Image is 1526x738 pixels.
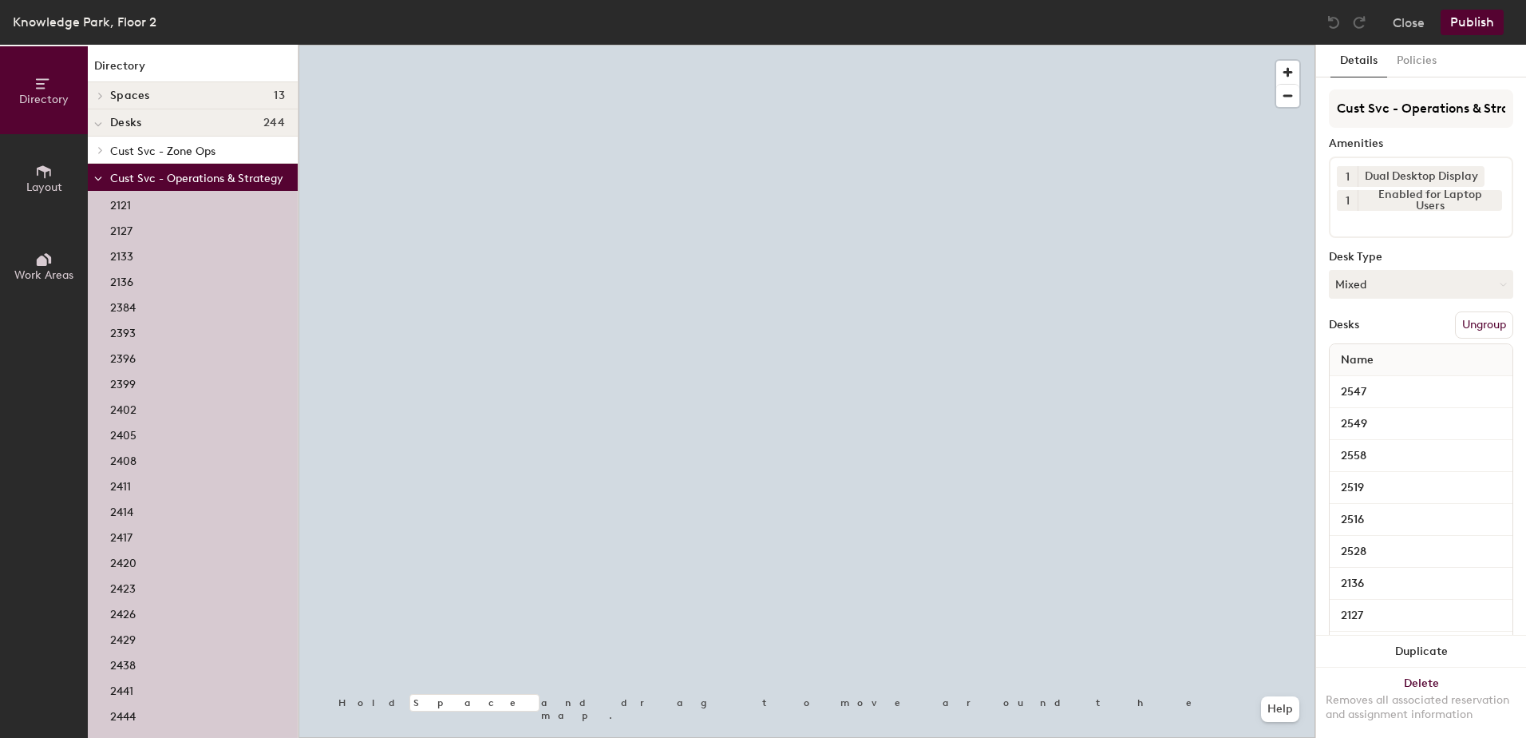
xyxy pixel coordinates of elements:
p: 2411 [110,475,131,494]
p: 2429 [110,629,136,647]
p: 2402 [110,399,136,417]
span: 244 [263,117,285,129]
p: 2384 [110,296,136,315]
span: 1 [1346,169,1350,185]
span: Desks [110,117,141,129]
span: Spaces [110,89,150,102]
div: Removes all associated reservation and assignment information [1326,693,1516,722]
button: Details [1330,45,1387,77]
p: 2399 [110,373,136,391]
p: 2417 [110,526,132,545]
input: Unnamed desk [1333,509,1509,531]
button: DeleteRemoves all associated reservation and assignment information [1316,668,1526,738]
input: Unnamed desk [1333,477,1509,499]
div: Dual Desktop Display [1358,166,1484,187]
button: Close [1393,10,1425,35]
input: Unnamed desk [1333,605,1509,627]
input: Unnamed desk [1333,573,1509,595]
span: Cust Svc - Zone Ops [110,145,215,158]
input: Unnamed desk [1333,445,1509,467]
p: 2405 [110,424,136,442]
span: 1 [1346,192,1350,209]
p: 2393 [110,322,136,340]
button: Publish [1441,10,1504,35]
button: Ungroup [1455,311,1513,339]
button: 1 [1337,190,1358,211]
button: Mixed [1329,270,1513,299]
p: 2408 [110,450,136,468]
p: 2438 [110,654,136,673]
button: Help [1261,696,1299,722]
div: Desk Type [1329,251,1513,264]
img: Redo [1351,14,1367,30]
button: Duplicate [1316,636,1526,668]
span: Work Areas [14,268,73,282]
span: 13 [274,89,285,102]
input: Unnamed desk [1333,541,1509,563]
p: 2121 [110,194,131,212]
button: Policies [1387,45,1446,77]
p: 2420 [110,552,136,570]
p: 2396 [110,347,136,366]
span: Cust Svc - Operations & Strategy [110,172,283,185]
input: Unnamed desk [1333,381,1509,403]
span: Layout [26,181,62,194]
p: 2423 [110,577,136,596]
span: Name [1333,346,1382,375]
h1: Directory [88,58,298,82]
button: 1 [1337,166,1358,187]
div: Amenities [1329,137,1513,150]
input: Unnamed desk [1333,413,1509,435]
p: 2133 [110,245,133,264]
p: 2441 [110,680,133,698]
div: Enabled for Laptop Users [1358,190,1502,211]
img: Undo [1326,14,1342,30]
div: Knowledge Park, Floor 2 [13,12,156,32]
p: 2414 [110,501,133,519]
p: 2444 [110,705,136,724]
p: 2136 [110,271,133,289]
p: 2426 [110,603,136,621]
span: Directory [19,93,69,106]
p: 2127 [110,220,132,238]
div: Desks [1329,319,1359,331]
